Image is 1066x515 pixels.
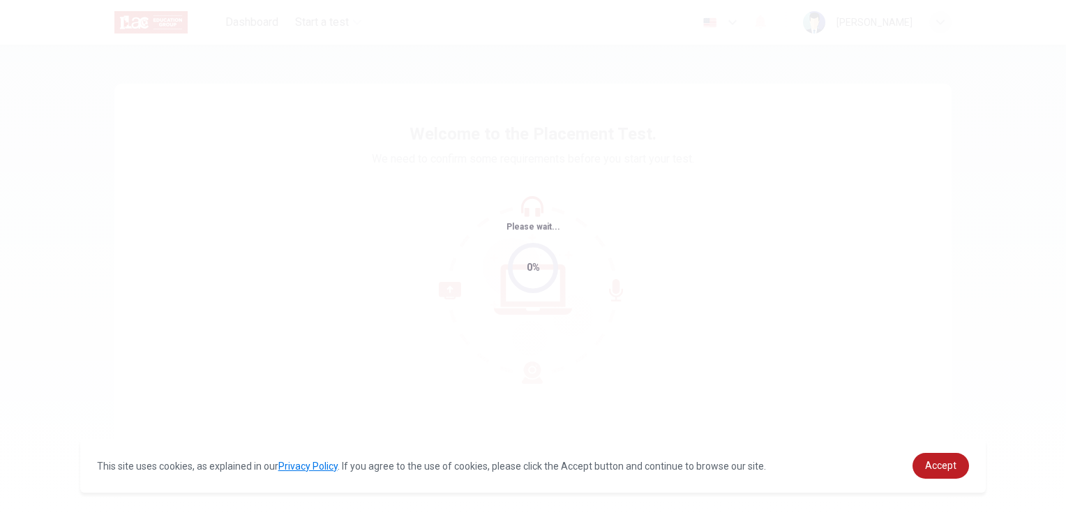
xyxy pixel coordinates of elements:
span: Please wait... [506,222,560,232]
div: cookieconsent [80,439,986,493]
span: Accept [925,460,956,471]
a: dismiss cookie message [913,453,969,479]
a: Privacy Policy [278,461,338,472]
div: 0% [527,260,540,276]
span: This site uses cookies, as explained in our . If you agree to the use of cookies, please click th... [97,461,766,472]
